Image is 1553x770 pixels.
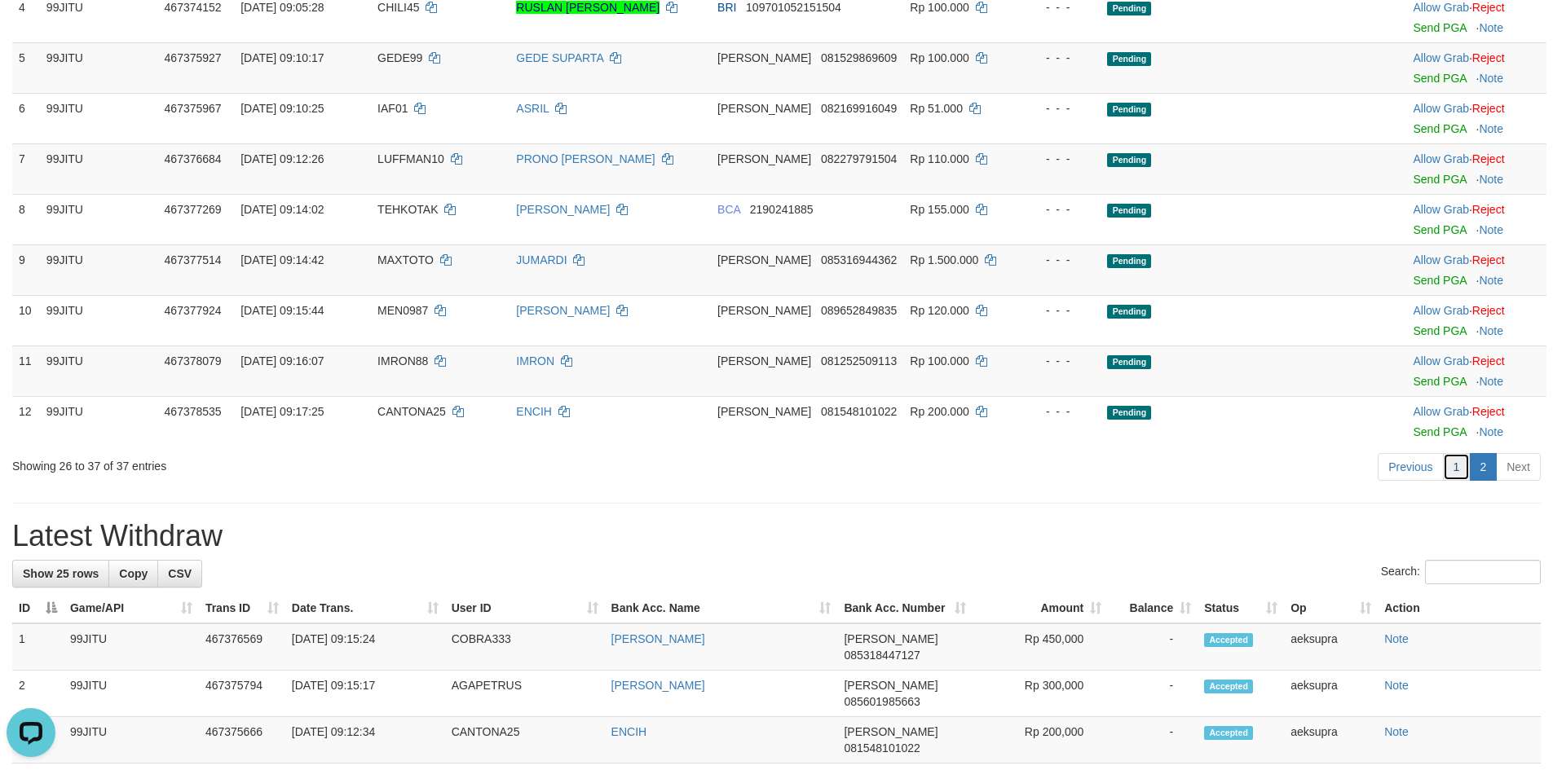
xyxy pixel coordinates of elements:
td: · [1406,295,1546,345]
span: TEHKOTAK [377,203,438,216]
td: [DATE] 09:15:17 [285,671,445,717]
td: 99JITU [64,717,199,763]
span: 467378535 [165,405,222,418]
td: 99JITU [40,345,158,396]
span: CHILI45 [377,1,419,14]
td: 99JITU [40,93,158,143]
span: Copy [119,567,148,580]
td: 99JITU [40,42,158,93]
span: Copy 109701052151504 to clipboard [746,1,841,14]
td: 8 [12,194,40,244]
span: Copy 082169916049 to clipboard [821,102,897,115]
span: · [1413,354,1471,367]
a: Note [1479,425,1503,438]
span: Rp 1.500.000 [910,253,978,266]
span: Accepted [1204,633,1253,647]
span: Copy 081529869609 to clipboard [821,51,897,64]
span: Pending [1107,254,1151,268]
th: User ID: activate to sort column ascending [445,593,605,623]
div: - - - [1028,50,1095,66]
td: aeksupra [1284,623,1378,671]
td: · [1406,194,1546,244]
a: Send PGA [1413,425,1466,438]
td: 1 [12,623,64,671]
span: Copy 085601985663 to clipboard [844,695,920,708]
span: 467376684 [165,152,222,165]
th: Amount: activate to sort column ascending [973,593,1108,623]
td: 99JITU [40,396,158,447]
td: 99JITU [40,244,158,295]
th: Bank Acc. Number: activate to sort column ascending [837,593,973,623]
span: [DATE] 09:10:17 [240,51,324,64]
a: Note [1479,173,1503,186]
td: · [1406,42,1546,93]
span: Pending [1107,153,1151,167]
span: Copy 089652849835 to clipboard [821,304,897,317]
td: Rp 450,000 [973,623,1108,671]
span: Rp 120.000 [910,304,968,317]
span: · [1413,1,1471,14]
a: Allow Grab [1413,102,1468,115]
span: [PERSON_NAME] [717,152,811,165]
span: Copy 082279791504 to clipboard [821,152,897,165]
th: Status: activate to sort column ascending [1198,593,1284,623]
a: Allow Grab [1413,304,1468,317]
span: [PERSON_NAME] [844,679,938,692]
th: Date Trans.: activate to sort column ascending [285,593,445,623]
td: AGAPETRUS [445,671,605,717]
a: 2 [1469,453,1497,481]
td: 467375794 [199,671,285,717]
th: ID: activate to sort column descending [12,593,64,623]
a: Note [1479,375,1503,388]
span: · [1413,253,1471,266]
span: Copy 2190241885 to clipboard [750,203,814,216]
a: CSV [157,560,202,587]
a: Allow Grab [1413,203,1468,216]
td: 99JITU [40,295,158,345]
button: Open LiveChat chat widget [7,7,55,55]
td: 11 [12,345,40,396]
span: Rp 110.000 [910,152,968,165]
td: 9 [12,244,40,295]
span: [DATE] 09:15:44 [240,304,324,317]
div: - - - [1028,403,1095,420]
span: Rp 200.000 [910,405,968,418]
th: Game/API: activate to sort column ascending [64,593,199,623]
a: ENCIH [516,405,552,418]
span: [PERSON_NAME] [717,304,811,317]
span: 467377924 [165,304,222,317]
a: Send PGA [1413,122,1466,135]
a: Send PGA [1413,375,1466,388]
td: 5 [12,42,40,93]
span: [PERSON_NAME] [717,51,811,64]
a: Allow Grab [1413,253,1468,266]
td: Rp 200,000 [973,717,1108,763]
a: Send PGA [1413,72,1466,85]
span: Pending [1107,406,1151,420]
a: Reject [1472,1,1505,14]
div: Showing 26 to 37 of 37 entries [12,451,635,474]
span: Pending [1107,204,1151,218]
span: [DATE] 09:14:02 [240,203,324,216]
span: [PERSON_NAME] [717,405,811,418]
a: Allow Grab [1413,1,1468,14]
td: 467376569 [199,623,285,671]
span: 467375927 [165,51,222,64]
span: Copy 081252509113 to clipboard [821,354,897,367]
a: Reject [1472,405,1505,418]
th: Trans ID: activate to sort column ascending [199,593,285,623]
a: Next [1496,453,1541,481]
span: [DATE] 09:12:26 [240,152,324,165]
a: Reject [1472,304,1505,317]
a: Show 25 rows [12,560,109,587]
a: RUSLAN [PERSON_NAME] [516,1,660,14]
td: 467375666 [199,717,285,763]
span: Pending [1107,355,1151,369]
a: Allow Grab [1413,51,1468,64]
td: 6 [12,93,40,143]
span: [PERSON_NAME] [844,725,938,738]
span: · [1413,152,1471,165]
span: LUFFMAN10 [377,152,444,165]
a: Send PGA [1413,223,1466,236]
th: Balance: activate to sort column ascending [1108,593,1198,623]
